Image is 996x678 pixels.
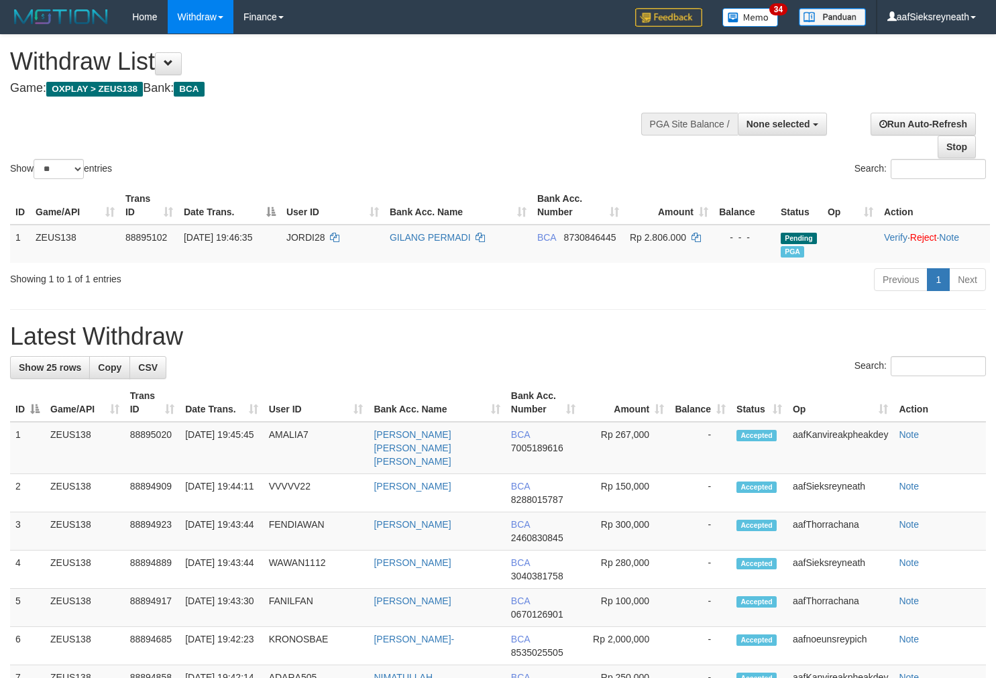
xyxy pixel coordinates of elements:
span: BCA [511,596,530,606]
td: Rp 280,000 [581,551,669,589]
span: OXPLAY > ZEUS138 [46,82,143,97]
td: Rp 150,000 [581,474,669,512]
td: ZEUS138 [45,422,125,474]
td: · · [879,225,990,263]
a: Note [899,519,919,530]
td: [DATE] 19:43:30 [180,589,264,627]
th: Op: activate to sort column ascending [787,384,893,422]
td: aafThorrachana [787,589,893,627]
label: Search: [854,356,986,376]
span: Accepted [736,520,777,531]
span: Accepted [736,634,777,646]
a: Stop [938,135,976,158]
td: ZEUS138 [45,589,125,627]
a: [PERSON_NAME] [374,519,451,530]
td: 88894923 [125,512,180,551]
a: Previous [874,268,928,291]
td: VVVVV22 [264,474,369,512]
td: - [669,589,731,627]
th: ID [10,186,30,225]
th: User ID: activate to sort column ascending [281,186,384,225]
span: [DATE] 19:46:35 [184,232,252,243]
th: Bank Acc. Name: activate to sort column ascending [384,186,532,225]
a: Copy [89,356,130,379]
td: [DATE] 19:42:23 [180,627,264,665]
a: [PERSON_NAME] [374,481,451,492]
th: Bank Acc. Number: activate to sort column ascending [532,186,624,225]
td: 88894685 [125,627,180,665]
span: Pending [781,233,817,244]
td: 2 [10,474,45,512]
span: Copy 0670126901 to clipboard [511,609,563,620]
td: FENDIAWAN [264,512,369,551]
td: 1 [10,422,45,474]
td: 6 [10,627,45,665]
span: Marked by aafnoeunsreypich [781,246,804,258]
th: Date Trans.: activate to sort column descending [178,186,281,225]
span: Accepted [736,558,777,569]
th: Action [879,186,990,225]
a: [PERSON_NAME]- [374,634,454,644]
span: BCA [511,557,530,568]
a: Verify [884,232,907,243]
input: Search: [891,356,986,376]
td: KRONOSBAE [264,627,369,665]
td: [DATE] 19:44:11 [180,474,264,512]
span: Copy 8288015787 to clipboard [511,494,563,505]
span: BCA [511,481,530,492]
a: [PERSON_NAME] [374,557,451,568]
label: Search: [854,159,986,179]
select: Showentries [34,159,84,179]
th: Status: activate to sort column ascending [731,384,787,422]
td: aafSieksreyneath [787,551,893,589]
th: Trans ID: activate to sort column ascending [125,384,180,422]
th: Op: activate to sort column ascending [822,186,879,225]
a: GILANG PERMADI [390,232,471,243]
a: [PERSON_NAME] [374,596,451,606]
img: panduan.png [799,8,866,26]
td: aafnoeunsreypich [787,627,893,665]
td: [DATE] 19:43:44 [180,551,264,589]
a: Note [939,232,959,243]
input: Search: [891,159,986,179]
span: Copy 3040381758 to clipboard [511,571,563,581]
td: 4 [10,551,45,589]
td: 88894917 [125,589,180,627]
a: CSV [129,356,166,379]
span: CSV [138,362,158,373]
a: Note [899,429,919,440]
label: Show entries [10,159,112,179]
span: Show 25 rows [19,362,81,373]
img: Feedback.jpg [635,8,702,27]
span: Accepted [736,596,777,608]
div: - - - [719,231,770,244]
td: Rp 100,000 [581,589,669,627]
h4: Game: Bank: [10,82,651,95]
td: aafKanvireakpheakdey [787,422,893,474]
a: Show 25 rows [10,356,90,379]
td: 88895020 [125,422,180,474]
td: 1 [10,225,30,263]
a: Note [899,557,919,568]
td: Rp 2,000,000 [581,627,669,665]
th: Status [775,186,822,225]
span: 34 [769,3,787,15]
td: 3 [10,512,45,551]
span: BCA [511,429,530,440]
span: BCA [511,634,530,644]
span: Copy 8535025505 to clipboard [511,647,563,658]
td: - [669,422,731,474]
span: BCA [174,82,204,97]
td: ZEUS138 [30,225,120,263]
a: Reject [910,232,937,243]
th: Amount: activate to sort column ascending [624,186,714,225]
span: Copy 2460830845 to clipboard [511,532,563,543]
div: Showing 1 to 1 of 1 entries [10,267,405,286]
span: BCA [537,232,556,243]
td: ZEUS138 [45,474,125,512]
span: Copy 8730846445 to clipboard [564,232,616,243]
img: Button%20Memo.svg [722,8,779,27]
td: [DATE] 19:45:45 [180,422,264,474]
a: Next [949,268,986,291]
div: PGA Site Balance / [641,113,738,135]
